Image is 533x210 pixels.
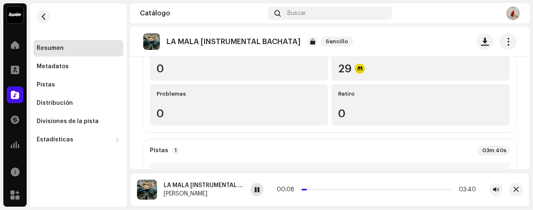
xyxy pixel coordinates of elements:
[143,33,160,50] img: 1cf6cf77-5973-4566-a653-f1e3ee81bafa
[37,136,73,143] div: Estadísticas
[37,82,55,88] div: Pistas
[164,190,244,197] div: [PERSON_NAME]
[33,58,123,75] re-m-nav-item: Metadatos
[33,131,123,148] re-m-nav-dropdown: Estadísticas
[506,7,520,20] img: 67968dd4-f1bf-4fc7-9223-32fe21b31d6c
[172,147,179,154] p-badge: 1
[37,100,73,106] div: Distribución
[37,118,99,125] div: Divisiones de la pista
[137,180,157,200] img: 1cf6cf77-5973-4566-a653-f1e3ee81bafa
[338,91,503,97] div: Retiro
[33,113,123,130] re-m-nav-item: Divisiones de la pista
[455,186,476,193] div: 03:40
[277,186,298,193] div: 00:08
[140,10,264,17] div: Catálogo
[321,37,353,47] span: Sencillo
[33,40,123,57] re-m-nav-item: Resumen
[287,10,306,17] span: Buscar
[164,182,244,189] div: LA MALA [INSTRUMENTAL BACHATA]
[33,95,123,111] re-m-nav-item: Distribución
[7,7,23,23] img: 10370c6a-d0e2-4592-b8a2-38f444b0ca44
[150,147,168,154] strong: Pistas
[33,77,123,93] re-m-nav-item: Pistas
[157,91,321,97] div: Problemas
[37,63,69,70] div: Metadatos
[477,146,510,156] div: 03m 40s
[488,169,506,179] div: 03:40
[167,37,301,46] p: LA MALA [INSTRUMENTAL BACHATA]
[37,45,64,52] div: Resumen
